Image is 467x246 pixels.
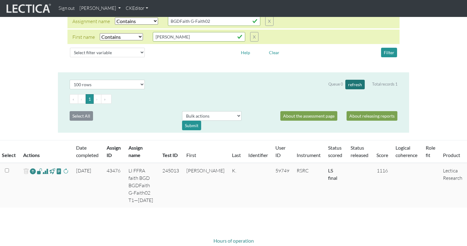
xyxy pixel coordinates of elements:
td: RSRC [293,163,324,208]
td: [DATE] [72,163,103,208]
div: Assignment name [72,18,110,25]
th: Assign ID [103,140,125,163]
a: Help [238,49,253,55]
button: Filter [381,48,397,57]
a: First [186,152,196,158]
div: Submit [182,121,201,130]
div: First name [72,33,95,41]
a: [PERSON_NAME] [77,2,123,14]
td: LI FFRA faith BGD BGDFaith G-Faith02 T1—[DATE] [125,163,159,208]
a: Instrument [297,152,321,158]
a: Last [232,152,241,158]
td: 59749 [272,163,293,208]
a: About releasing reports [347,111,397,121]
td: K. [228,163,245,208]
div: Queue 0 Total records 1 [328,80,397,89]
button: refresh [345,80,365,89]
a: Reopen [30,167,36,176]
a: Product [443,152,460,158]
span: rescore [63,167,69,175]
a: Completed = assessment has been completed; CS scored = assessment has been CLAS scored; LS scored... [328,167,337,181]
a: Date completed [76,145,99,158]
button: X [265,16,274,26]
img: lecticalive [5,3,51,14]
th: Test ID [159,140,183,163]
a: About the assessment page [280,111,337,121]
a: Sign out [56,2,77,14]
th: Assign name [125,140,159,163]
span: delete [23,167,29,176]
a: Score [376,152,388,158]
span: view [49,167,55,175]
button: Clear [266,48,282,57]
span: Analyst score [43,167,48,175]
a: CKEditor [123,2,151,14]
button: X [250,32,258,42]
td: 245013 [159,163,183,208]
ul: Pagination [70,94,397,104]
th: Actions [19,140,72,163]
td: [PERSON_NAME] [183,163,228,208]
a: Status released [351,145,368,158]
a: Logical coherence [396,145,417,158]
span: view [37,167,43,175]
a: User ID [275,145,286,158]
button: Select All [70,111,93,121]
button: Go to page 1 [86,94,94,104]
span: view [56,167,62,175]
a: Status scored [328,145,342,158]
a: Identifier [248,152,268,158]
a: Role fit [426,145,435,158]
td: Lectica Research [439,163,467,208]
span: 1116 [377,167,388,174]
a: Hours of operation [213,238,254,244]
button: Help [238,48,253,57]
td: 43476 [103,163,125,208]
